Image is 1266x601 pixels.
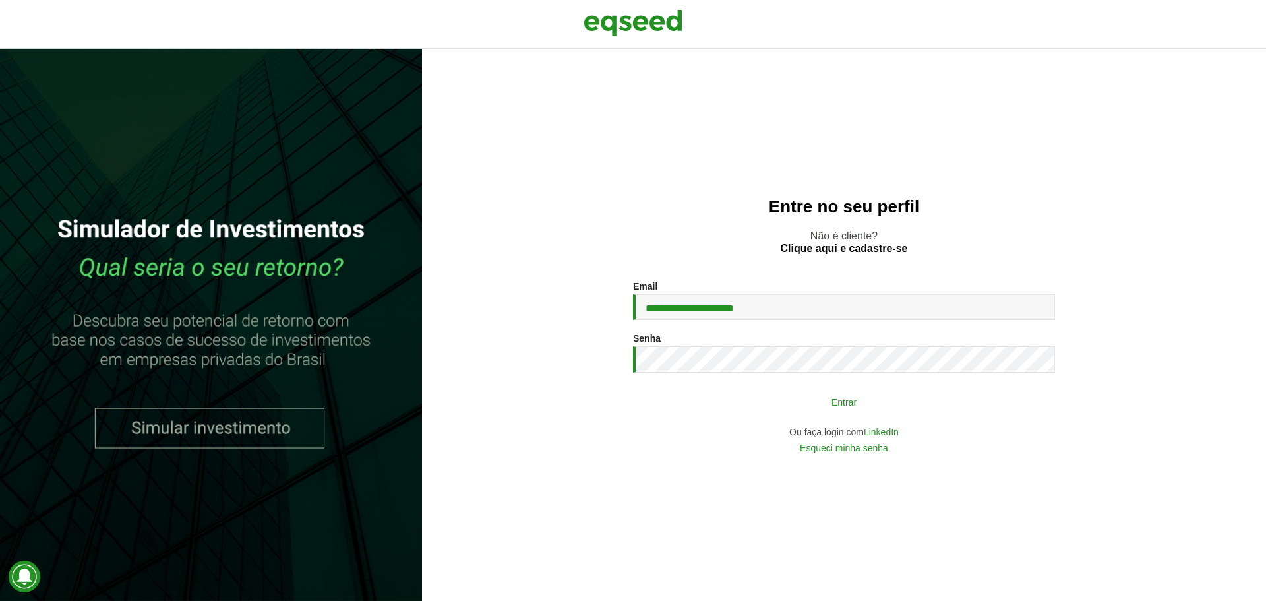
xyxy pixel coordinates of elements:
button: Entrar [673,389,1015,414]
h2: Entre no seu perfil [448,197,1240,216]
a: LinkedIn [864,427,899,437]
a: Clique aqui e cadastre-se [781,243,908,254]
label: Senha [633,334,661,343]
p: Não é cliente? [448,230,1240,255]
div: Ou faça login com [633,427,1055,437]
label: Email [633,282,657,291]
img: EqSeed Logo [584,7,682,40]
a: Esqueci minha senha [800,443,888,453]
